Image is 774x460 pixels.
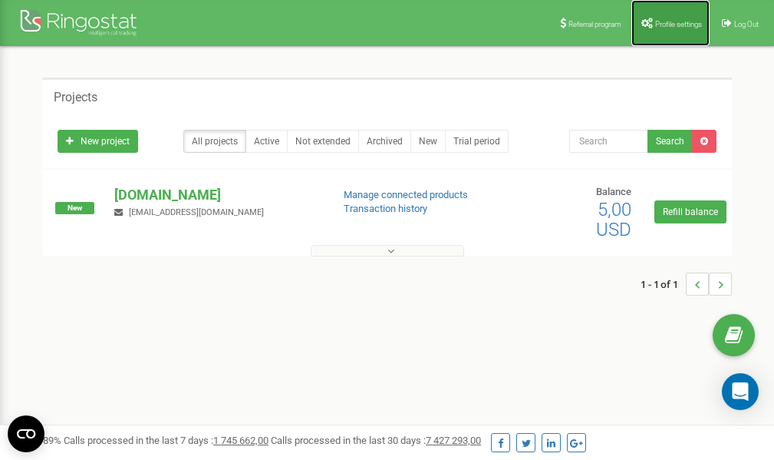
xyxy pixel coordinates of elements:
[426,435,481,446] u: 7 427 293,00
[734,20,759,28] span: Log Out
[54,91,97,104] h5: Projects
[647,130,693,153] button: Search
[55,202,94,214] span: New
[58,130,138,153] a: New project
[129,207,264,217] span: [EMAIL_ADDRESS][DOMAIN_NAME]
[568,20,621,28] span: Referral program
[722,373,759,410] div: Open Intercom Messenger
[655,20,702,28] span: Profile settings
[8,415,44,452] button: Open CMP widget
[445,130,509,153] a: Trial period
[213,435,268,446] u: 1 745 662,00
[641,257,732,311] nav: ...
[245,130,288,153] a: Active
[287,130,359,153] a: Not extended
[641,273,686,296] span: 1 - 1 of 1
[596,186,631,197] span: Balance
[344,203,427,214] a: Transaction history
[183,130,246,153] a: All projects
[596,199,631,240] span: 5,00 USD
[344,189,468,200] a: Manage connected products
[654,200,726,223] a: Refill balance
[410,130,446,153] a: New
[114,185,318,205] p: [DOMAIN_NAME]
[64,435,268,446] span: Calls processed in the last 7 days :
[569,130,648,153] input: Search
[358,130,411,153] a: Archived
[271,435,481,446] span: Calls processed in the last 30 days :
